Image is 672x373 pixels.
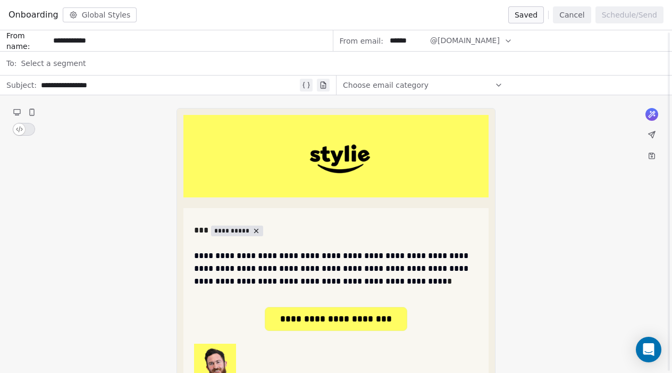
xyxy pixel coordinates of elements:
span: From name: [6,30,49,52]
div: Open Intercom Messenger [636,337,661,362]
span: Select a segment [21,58,86,69]
span: @[DOMAIN_NAME] [430,35,500,46]
span: From email: [340,36,383,46]
button: Saved [508,6,544,23]
span: Onboarding [9,9,58,21]
button: Schedule/Send [595,6,663,23]
span: Choose email category [343,80,429,90]
button: Cancel [553,6,591,23]
span: To: [6,58,16,69]
span: Subject: [6,80,37,94]
button: Global Styles [63,7,137,22]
